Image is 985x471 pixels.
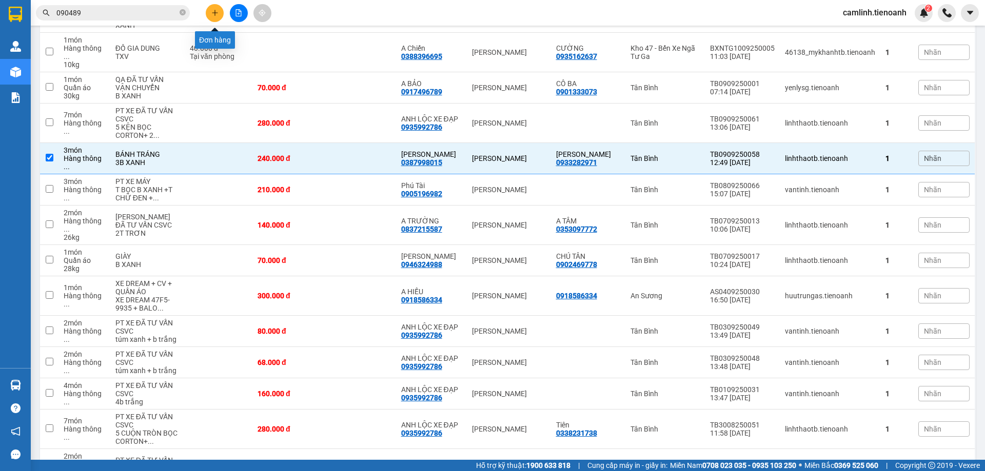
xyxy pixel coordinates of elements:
[401,260,442,269] div: 0946324988
[710,252,775,260] div: TB0709250017
[64,44,105,60] div: Hàng thông thường
[886,460,888,471] span: |
[258,425,319,433] div: 280.000 đ
[10,67,21,77] img: warehouse-icon
[924,425,941,433] span: Nhãn
[258,84,319,92] div: 70.000 đ
[556,158,597,167] div: 0933282971
[885,327,908,335] div: 1
[472,84,546,92] div: [PERSON_NAME]
[64,60,105,69] div: 10 kg
[587,460,667,471] span: Cung cấp máy in - giấy in:
[190,52,247,60] div: Tại văn phòng
[64,256,105,264] div: Quần áo
[401,123,442,131] div: 0935992786
[927,5,930,12] span: 2
[115,186,180,202] div: T BỌC B XANH +T CHỮ ĐEN +T BỌC B XANH BKV
[401,252,462,260] div: PHƯƠNG DUYÊN
[924,292,941,300] span: Nhãn
[115,350,180,366] div: PT XE ĐÃ TƯ VẤN CSVC
[785,256,875,264] div: linhthaotb.tienoanh
[924,358,941,366] span: Nhãn
[401,158,442,167] div: 0387998015
[710,44,775,52] div: BXNTG1009250005
[115,92,180,100] div: B XANH
[919,8,929,17] img: icon-new-feature
[885,48,908,56] div: 1
[835,6,915,19] span: camlinh.tienoanh
[556,421,620,429] div: Tiên
[924,48,941,56] span: Nhãn
[235,9,242,16] span: file-add
[401,385,462,394] div: ANH LỘC XE ĐẠP
[11,403,21,413] span: question-circle
[556,150,620,158] div: Thanh THẢO
[115,107,180,123] div: PT XE ĐÃ TƯ VẤN CSVC
[401,323,462,331] div: ANH LỘC XE ĐẠP
[885,256,908,264] div: 1
[885,119,908,127] div: 1
[64,335,70,343] span: ...
[710,385,775,394] div: TB0109250031
[885,84,908,92] div: 1
[556,429,597,437] div: 0338231738
[924,390,941,398] span: Nhãn
[631,327,700,335] div: Tân Bình
[153,194,159,202] span: ...
[710,429,775,437] div: 11:58 [DATE]
[556,44,620,52] div: CƯỜNG
[64,425,105,441] div: Hàng thông thường
[966,8,975,17] span: caret-down
[115,429,180,445] div: 5 CUỘN TRÒN BỌC CORTON+ 1B HỒNG + 1B XANH
[259,9,266,16] span: aim
[115,260,180,269] div: B XANH
[64,433,70,441] span: ...
[785,358,875,366] div: vantinh.tienoanh
[11,426,21,436] span: notification
[230,4,248,22] button: file-add
[785,390,875,398] div: vantinh.tienoanh
[401,394,442,402] div: 0935992786
[670,460,796,471] span: Miền Nam
[115,381,180,398] div: PT XE ĐÃ TƯ VẤN CSVC
[631,292,700,300] div: An Sương
[631,256,700,264] div: Tân Bình
[258,327,319,335] div: 80.000 đ
[115,335,180,343] div: túm xanh + b trắng
[115,296,180,312] div: XE DREAM 47F5-9935 + BALO ĐEN
[885,292,908,300] div: 1
[785,425,875,433] div: linhthaotb.tienoanh
[710,354,775,362] div: TB0309250048
[710,181,775,190] div: TB0809250066
[710,115,775,123] div: TB0909250061
[64,225,70,233] span: ...
[64,177,105,186] div: 3 món
[785,48,875,56] div: 46138_mykhanhtb.tienoanh
[401,225,442,233] div: 0837215587
[631,358,700,366] div: Tân Bình
[924,154,941,162] span: Nhãn
[472,425,546,433] div: [PERSON_NAME]
[785,119,875,127] div: linhthaotb.tienoanh
[64,217,105,233] div: Hàng thông thường
[401,190,442,198] div: 0905196982
[885,425,908,433] div: 1
[710,288,775,296] div: AS0409250030
[64,398,70,406] span: ...
[401,362,442,371] div: 0935992786
[472,154,546,162] div: [PERSON_NAME]
[401,79,462,88] div: A BẢO
[556,292,597,300] div: 0918586334
[115,279,180,296] div: XE DREAM + CV + QUẦN ÁO
[64,186,105,202] div: Hàng thông thường
[556,260,597,269] div: 0902469778
[785,186,875,194] div: vantinh.tienoanh
[9,7,22,22] img: logo-vxr
[785,221,875,229] div: linhthaotb.tienoanh
[401,217,462,225] div: A TRƯỜNG
[258,292,319,300] div: 300.000 đ
[556,217,620,225] div: A TÂM
[115,366,180,375] div: túm xanh + b trắng
[401,115,462,123] div: ANH LỘC XE ĐẠP
[710,362,775,371] div: 13:48 [DATE]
